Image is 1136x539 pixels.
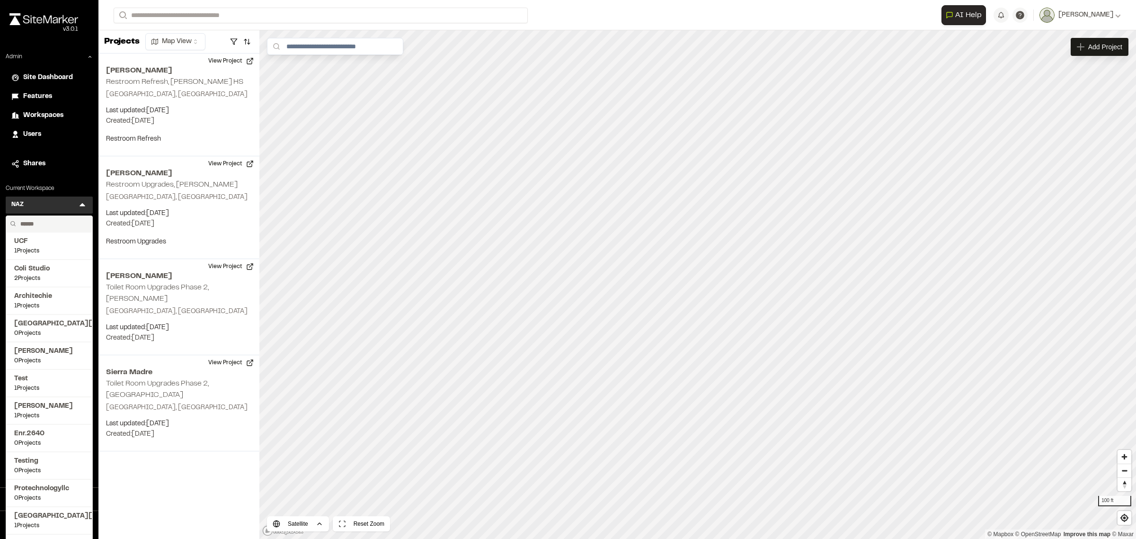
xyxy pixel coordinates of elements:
a: Features [11,91,87,102]
button: Zoom out [1118,464,1131,477]
span: Test [14,374,84,384]
button: [PERSON_NAME] [1039,8,1121,23]
span: 1 Projects [14,521,84,530]
p: Created: [DATE] [106,429,252,440]
div: Oh geez...please don't... [9,25,78,34]
a: Map feedback [1064,531,1110,538]
span: 1 Projects [14,302,84,310]
a: Shares [11,159,87,169]
span: [GEOGRAPHIC_DATA][US_STATE] [14,511,84,521]
h3: NAZ [11,200,24,210]
span: Workspaces [23,110,63,121]
span: [PERSON_NAME] [14,346,84,357]
h2: Sierra Madre [106,367,252,378]
span: Add Project [1088,42,1122,52]
a: [GEOGRAPHIC_DATA][US_STATE]0Projects [14,319,84,338]
p: Admin [6,53,22,61]
span: 1 Projects [14,384,84,393]
span: Zoom out [1118,464,1131,477]
span: UCF [14,236,84,247]
span: Site Dashboard [23,72,73,83]
button: View Project [203,259,259,274]
span: Enr.2640 [14,429,84,439]
a: Test1Projects [14,374,84,393]
div: 100 ft [1098,496,1131,506]
a: Mapbox logo [262,525,304,536]
button: View Project [203,355,259,370]
span: Reset bearing to north [1118,478,1131,491]
span: Users [23,129,41,140]
a: [GEOGRAPHIC_DATA][US_STATE]1Projects [14,511,84,530]
a: Maxar [1112,531,1134,538]
span: Shares [23,159,45,169]
h2: Toilet Room Upgrades Phase 2, [PERSON_NAME] [106,284,209,302]
button: Satellite [267,516,329,531]
p: Last updated: [DATE] [106,106,252,116]
p: Created: [DATE] [106,219,252,229]
button: Reset Zoom [333,516,390,531]
p: [GEOGRAPHIC_DATA], [GEOGRAPHIC_DATA] [106,90,252,100]
h2: Restroom Refresh, [PERSON_NAME] HS [106,79,243,85]
span: 0 Projects [14,467,84,475]
a: Workspaces [11,110,87,121]
span: 1 Projects [14,247,84,255]
p: Last updated: [DATE] [106,208,252,219]
img: rebrand.png [9,13,78,25]
span: [GEOGRAPHIC_DATA][US_STATE] [14,319,84,329]
span: Protechnologyllc [14,484,84,494]
button: Open AI Assistant [941,5,986,25]
h2: Toilet Room Upgrades Phase 2, [GEOGRAPHIC_DATA] [106,380,209,398]
span: 0 Projects [14,439,84,448]
span: 1 Projects [14,412,84,420]
p: Last updated: [DATE] [106,323,252,333]
p: [GEOGRAPHIC_DATA], [GEOGRAPHIC_DATA] [106,192,252,203]
span: Architechie [14,291,84,302]
p: Current Workspace [6,184,93,193]
p: [GEOGRAPHIC_DATA], [GEOGRAPHIC_DATA] [106,403,252,413]
h2: [PERSON_NAME] [106,270,252,282]
div: Open AI Assistant [941,5,990,25]
p: Restroom Refresh [106,134,252,144]
span: 0 Projects [14,329,84,338]
span: Features [23,91,52,102]
span: Coli Studio [14,264,84,274]
a: Coli Studio2Projects [14,264,84,283]
img: User [1039,8,1055,23]
a: Protechnologyllc0Projects [14,484,84,503]
p: Created: [DATE] [106,116,252,126]
h2: [PERSON_NAME] [106,168,252,179]
a: Testing0Projects [14,456,84,475]
span: 0 Projects [14,494,84,503]
span: 2 Projects [14,274,84,283]
a: Enr.26400Projects [14,429,84,448]
a: UCF1Projects [14,236,84,255]
h2: [PERSON_NAME] [106,65,252,76]
button: Find my location [1118,511,1131,525]
p: Restroom Upgrades [106,237,252,247]
p: Projects [104,36,140,48]
span: [PERSON_NAME] [1058,10,1113,20]
button: View Project [203,54,259,69]
button: View Project [203,156,259,171]
p: Last updated: [DATE] [106,419,252,429]
a: [PERSON_NAME]1Projects [14,401,84,420]
a: OpenStreetMap [1015,531,1061,538]
p: [GEOGRAPHIC_DATA], [GEOGRAPHIC_DATA] [106,306,252,317]
button: Reset bearing to north [1118,477,1131,491]
a: Mapbox [987,531,1013,538]
span: Testing [14,456,84,467]
span: [PERSON_NAME] [14,401,84,412]
a: Users [11,129,87,140]
h2: Restroom Upgrades, [PERSON_NAME] [106,181,238,188]
button: Search [114,8,131,23]
span: AI Help [955,9,982,21]
a: Site Dashboard [11,72,87,83]
button: Zoom in [1118,450,1131,464]
a: Architechie1Projects [14,291,84,310]
p: Created: [DATE] [106,333,252,343]
a: [PERSON_NAME]0Projects [14,346,84,365]
span: 0 Projects [14,357,84,365]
